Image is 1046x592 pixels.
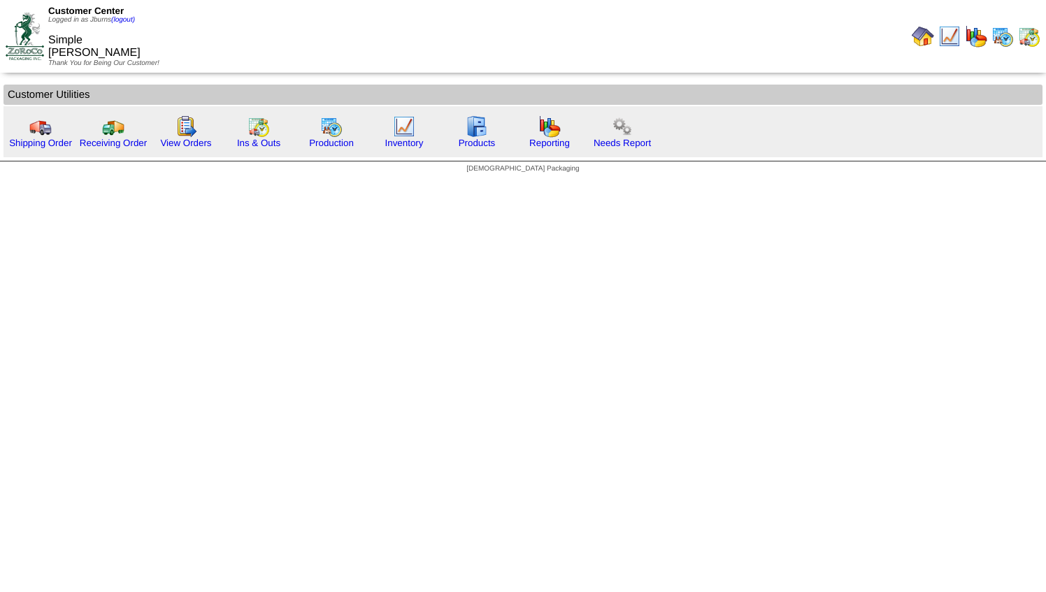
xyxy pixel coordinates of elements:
span: Simple [PERSON_NAME] [48,34,141,59]
img: calendarprod.gif [991,25,1014,48]
img: cabinet.gif [466,115,488,138]
span: Thank You for Being Our Customer! [48,59,159,67]
img: calendarinout.gif [1018,25,1040,48]
img: ZoRoCo_Logo(Green%26Foil)%20jpg.webp [6,13,44,59]
img: home.gif [912,25,934,48]
span: [DEMOGRAPHIC_DATA] Packaging [466,165,579,173]
span: Customer Center [48,6,124,16]
a: Shipping Order [9,138,72,148]
a: Needs Report [594,138,651,148]
span: Logged in as Jburns [48,16,135,24]
a: Inventory [385,138,424,148]
a: Reporting [529,138,570,148]
img: workflow.png [611,115,633,138]
img: truck2.gif [102,115,124,138]
img: line_graph.gif [938,25,961,48]
img: line_graph.gif [393,115,415,138]
a: Receiving Order [80,138,147,148]
a: Production [309,138,354,148]
img: workorder.gif [175,115,197,138]
img: calendarprod.gif [320,115,343,138]
a: Products [459,138,496,148]
img: graph.gif [965,25,987,48]
img: graph.gif [538,115,561,138]
td: Customer Utilities [3,85,1043,105]
a: View Orders [160,138,211,148]
img: truck.gif [29,115,52,138]
img: calendarinout.gif [248,115,270,138]
a: Ins & Outs [237,138,280,148]
a: (logout) [111,16,135,24]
